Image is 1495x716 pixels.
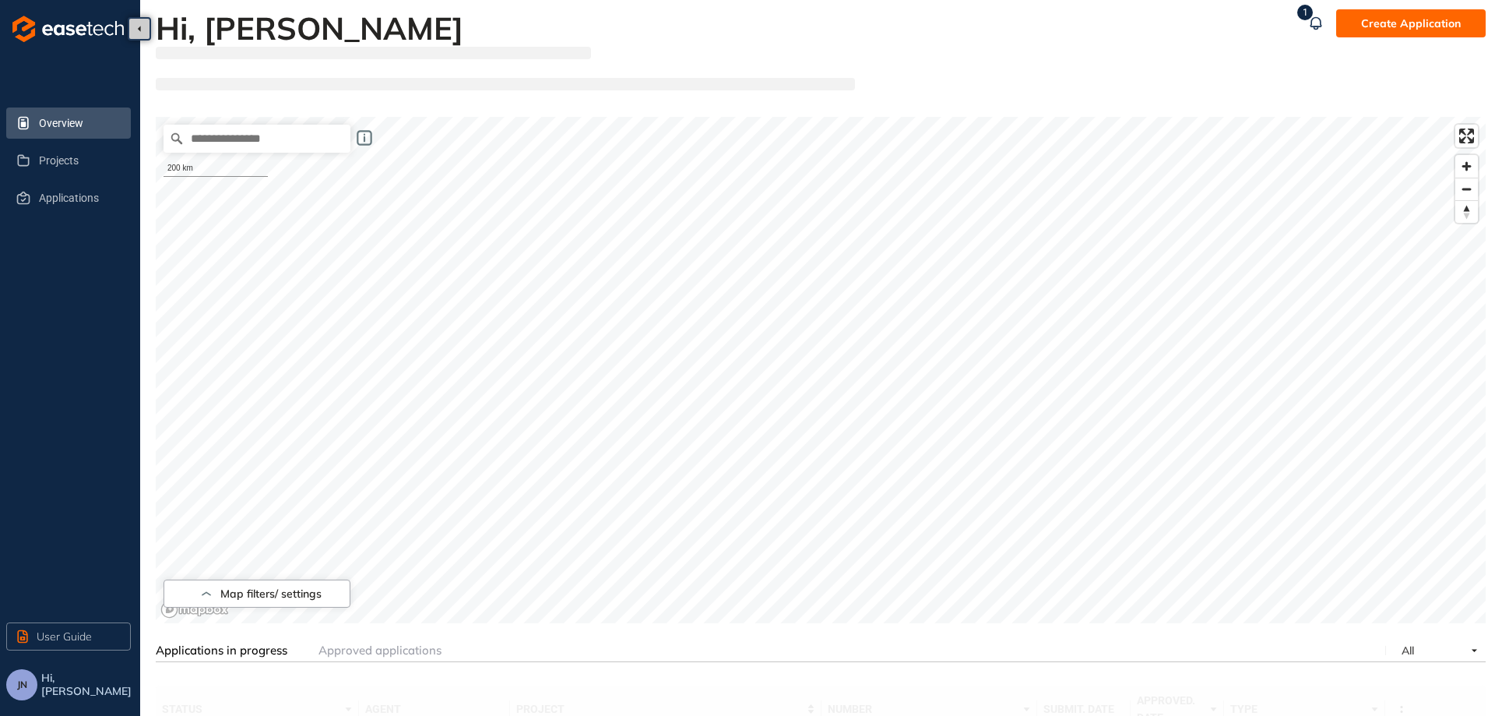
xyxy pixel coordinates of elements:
[1455,201,1478,223] span: Reset bearing to north
[164,580,350,608] button: Map filters/ settings
[1297,5,1313,20] sup: 1
[1336,9,1486,37] button: Create Application
[1402,644,1414,658] span: All
[39,145,118,176] span: Projects
[156,117,1486,623] canvas: Map
[39,108,118,139] span: Overview
[1303,7,1308,18] span: 1
[318,643,441,658] span: Approved applications
[17,679,27,690] span: JN
[12,16,124,42] img: logo
[164,125,350,153] input: Search place...
[6,623,131,651] button: User Guide
[6,669,37,700] button: JN
[41,672,134,698] span: Hi, [PERSON_NAME]
[164,160,268,177] div: 200 km
[1455,155,1478,178] button: Zoom in
[160,601,229,619] a: Mapbox logo
[1455,200,1478,223] button: Reset bearing to north
[220,587,322,601] span: Map filters/ settings
[156,643,287,658] span: Applications in progress
[1361,15,1461,32] span: Create Application
[1455,178,1478,200] button: Zoom out
[39,182,118,213] span: Applications
[37,628,92,645] span: User Guide
[156,9,1302,47] h2: Hi, [PERSON_NAME]
[1455,125,1478,147] button: Enter fullscreen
